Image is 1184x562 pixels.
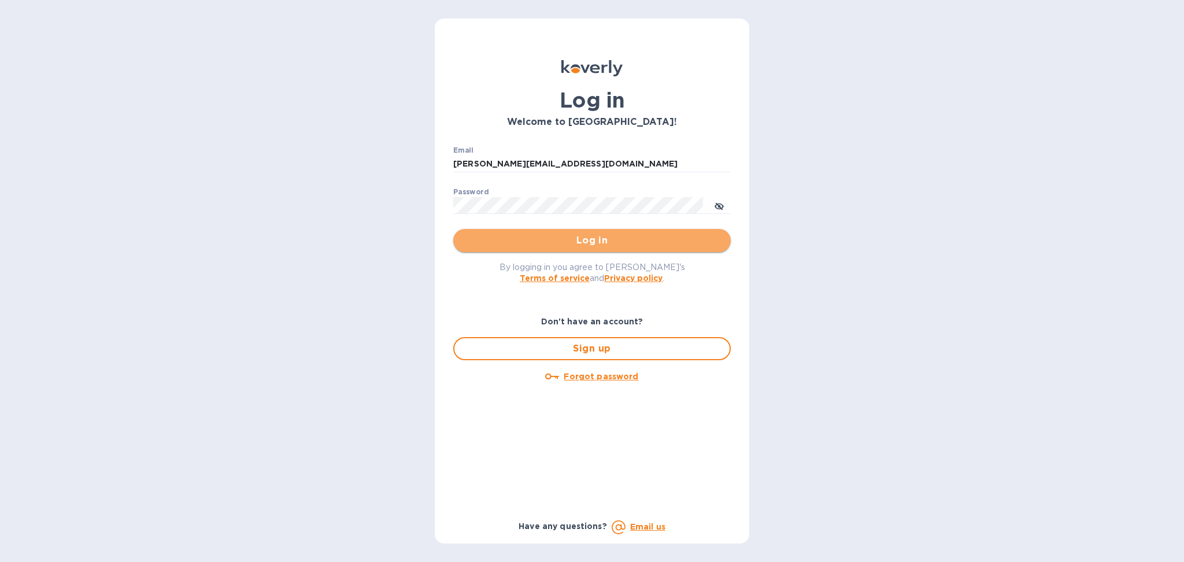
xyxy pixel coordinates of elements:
button: Log in [453,229,731,252]
span: By logging in you agree to [PERSON_NAME]'s and . [499,262,685,283]
a: Terms of service [520,273,590,283]
span: Sign up [464,342,720,356]
img: Koverly [561,60,623,76]
input: Enter email address [453,156,731,173]
span: Log in [462,234,721,247]
b: Don't have an account? [541,317,643,326]
label: Email [453,147,473,154]
h1: Log in [453,88,731,112]
a: Email us [630,522,665,531]
b: Have any questions? [519,522,607,531]
button: toggle password visibility [708,194,731,217]
u: Forgot password [564,372,638,381]
label: Password [453,188,489,195]
a: Privacy policy [604,273,663,283]
button: Sign up [453,337,731,360]
h3: Welcome to [GEOGRAPHIC_DATA]! [453,117,731,128]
